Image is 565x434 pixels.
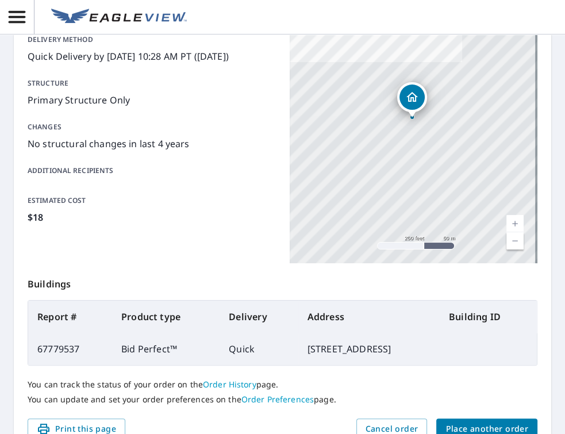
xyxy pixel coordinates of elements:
th: Address [298,301,440,333]
p: Delivery method [28,34,276,45]
td: [STREET_ADDRESS] [298,333,440,365]
p: Primary Structure Only [28,93,276,107]
p: $18 [28,210,276,224]
p: Estimated cost [28,195,276,206]
td: Quick [220,333,298,365]
img: EV Logo [51,9,187,26]
a: Current Level 17, Zoom Out [506,232,524,249]
th: Delivery [220,301,298,333]
th: Report # [28,301,112,333]
p: Buildings [28,263,537,300]
p: You can track the status of your order on the page. [28,379,537,390]
a: EV Logo [44,2,194,33]
p: Changes [28,122,276,132]
p: Additional recipients [28,166,276,176]
a: Current Level 17, Zoom In [506,215,524,232]
div: Dropped pin, building 1, Residential property, 4615 Deep Creek Blvd Portsmouth, VA 23702 [397,82,427,118]
td: Bid Perfect™ [112,333,220,365]
p: You can update and set your order preferences on the page. [28,394,537,405]
p: Quick Delivery by [DATE] 10:28 AM PT ([DATE]) [28,49,276,63]
a: Order History [203,379,256,390]
a: Order Preferences [241,394,314,405]
p: No structural changes in last 4 years [28,137,276,151]
th: Building ID [440,301,537,333]
p: Structure [28,78,276,89]
th: Product type [112,301,220,333]
td: 67779537 [28,333,112,365]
